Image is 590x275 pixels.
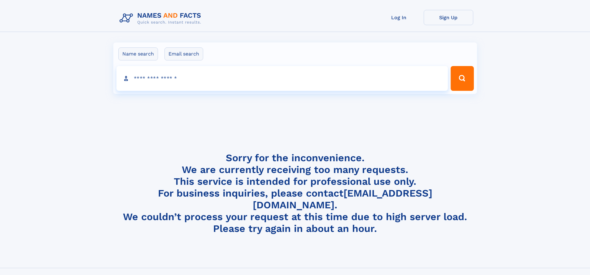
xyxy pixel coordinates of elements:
[116,66,448,91] input: search input
[424,10,473,25] a: Sign Up
[253,187,432,211] a: [EMAIL_ADDRESS][DOMAIN_NAME]
[164,47,203,60] label: Email search
[451,66,474,91] button: Search Button
[117,152,473,235] h4: Sorry for the inconvenience. We are currently receiving too many requests. This service is intend...
[117,10,206,27] img: Logo Names and Facts
[118,47,158,60] label: Name search
[374,10,424,25] a: Log In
